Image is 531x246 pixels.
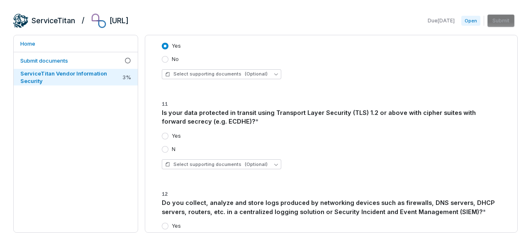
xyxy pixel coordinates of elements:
[172,223,181,229] label: Yes
[82,13,85,26] h2: /
[461,16,480,26] span: Open
[165,71,268,77] span: Select supporting documents
[122,73,131,81] span: 3 %
[20,57,68,64] span: Submit documents
[172,146,175,153] label: N
[245,161,268,168] span: (Optional)
[20,70,107,84] span: ServiceTitan Vendor Information Security
[172,56,179,63] label: No
[14,35,138,52] a: Home
[172,133,181,139] label: Yes
[162,192,168,197] span: 12
[162,198,501,217] div: Do you collect, analyze and store logs produced by networking devices such as firewalls, DNS serv...
[162,102,168,107] span: 11
[172,43,181,49] label: Yes
[428,17,455,24] span: Due [DATE]
[32,15,75,26] h2: ServiceTitan
[14,52,138,69] a: Submit documents
[14,69,138,85] a: ServiceTitan Vendor Information Security3%
[245,71,268,77] span: (Optional)
[110,15,129,26] h2: [URL]
[162,108,501,127] div: Is your data protected in transit using Transport Layer Security (TLS) 1.2 or above with cipher s...
[165,161,268,168] span: Select supporting documents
